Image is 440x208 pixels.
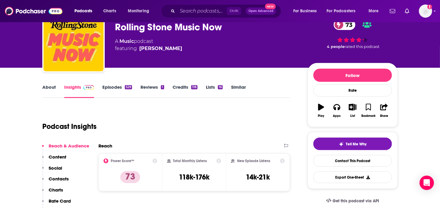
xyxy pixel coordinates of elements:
[265,4,276,9] span: New
[49,165,62,171] p: Social
[308,16,398,53] div: 73 4 peoplerated this podcast
[419,4,432,18] span: Logged in as TaraKennedy
[42,143,89,154] button: Reach & Audience
[119,38,134,44] a: Music
[42,122,97,131] h1: Podcast Insights
[42,165,62,176] button: Social
[231,84,246,98] a: Similar
[161,85,164,89] div: 1
[173,159,207,163] h2: Total Monthly Listens
[74,7,92,15] span: Podcasts
[111,159,134,163] h2: Power Score™
[345,100,360,121] button: List
[402,6,412,16] a: Show notifications dropdown
[70,6,100,16] button: open menu
[44,11,104,71] img: Rolling Stone Music Now
[102,84,132,98] a: Episodes529
[139,45,182,52] a: Brian Hiatt
[313,100,329,121] button: Play
[318,114,324,118] div: Play
[125,85,132,89] div: 529
[345,44,379,49] span: rated this podcast
[323,6,364,16] button: open menu
[427,4,432,9] svg: Add a profile image
[376,100,392,121] button: Share
[293,7,317,15] span: For Business
[103,7,116,15] span: Charts
[289,6,324,16] button: open menu
[333,114,341,118] div: Apps
[313,155,392,167] a: Contact This Podcast
[49,143,89,149] p: Reach & Audience
[49,187,63,193] p: Charts
[173,84,197,98] a: Credits118
[346,142,367,147] span: Tell Me Why
[327,44,345,49] span: 4 people
[83,85,94,90] img: Podchaser Pro
[313,69,392,82] button: Follow
[329,100,345,121] button: Apps
[42,154,66,165] button: Content
[419,4,432,18] button: Show profile menu
[42,84,56,98] a: About
[49,176,69,182] p: Contacts
[364,6,386,16] button: open menu
[177,6,227,16] input: Search podcasts, credits, & more...
[227,7,241,15] span: Ctrl K
[237,159,270,163] h2: New Episode Listens
[360,100,376,121] button: Bookmark
[5,5,62,17] img: Podchaser - Follow, Share and Rate Podcasts
[64,84,94,98] a: InsightsPodchaser Pro
[99,6,120,16] a: Charts
[350,114,355,118] div: List
[333,198,379,204] span: Get this podcast via API
[246,7,276,15] button: Open AdvancedNew
[179,173,209,182] h3: 118k-176k
[42,176,69,187] button: Contacts
[419,4,432,18] img: User Profile
[42,187,63,198] button: Charts
[120,171,140,183] p: 73
[49,198,71,204] p: Rate Card
[387,6,398,16] a: Show notifications dropdown
[249,10,273,13] span: Open Advanced
[49,154,66,160] p: Content
[206,84,223,98] a: Lists16
[340,19,356,30] span: 73
[327,7,356,15] span: For Podcasters
[334,19,356,30] a: 73
[128,7,149,15] span: Monitoring
[369,7,379,15] span: More
[380,114,388,118] div: Share
[313,138,392,150] button: tell me why sparkleTell Me Why
[246,173,270,182] h3: 14k-21k
[339,142,344,147] img: tell me why sparkle
[361,114,375,118] div: Bookmark
[420,176,434,190] div: Open Intercom Messenger
[140,84,164,98] a: Reviews1
[218,85,223,89] div: 16
[98,143,112,149] h2: Reach
[167,4,287,18] div: Search podcasts, credits, & more...
[115,45,182,52] span: featuring
[191,85,197,89] div: 118
[313,84,392,97] div: Rate
[313,171,392,183] button: Export One-Sheet
[124,6,157,16] button: open menu
[115,38,182,52] div: A podcast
